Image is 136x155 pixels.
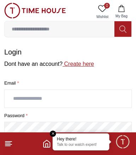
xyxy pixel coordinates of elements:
[57,136,105,142] div: Hey there!
[57,143,105,148] p: Talk to our watch expert!
[93,3,111,21] a: 0Wishlist
[50,131,56,137] em: Close tooltip
[4,112,132,119] label: password
[4,3,66,18] img: ...
[115,134,131,150] div: Chat Widget
[111,3,132,21] button: My Bag
[63,61,94,67] a: Create here
[93,14,111,19] span: Wishlist
[4,80,132,87] label: Email
[4,47,132,57] h1: Login
[42,139,51,148] a: Home
[113,13,130,19] span: My Bag
[104,3,110,8] span: 0
[4,60,132,68] p: Dont have an account?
